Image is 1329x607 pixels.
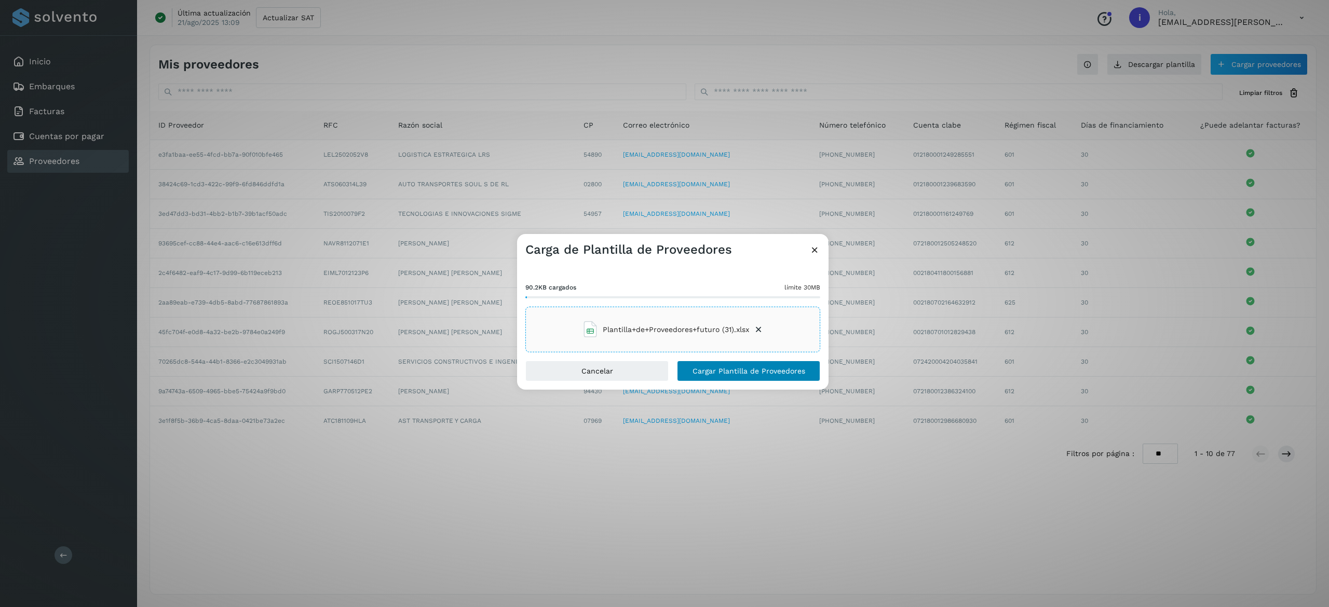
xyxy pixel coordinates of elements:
[784,283,820,292] span: límite 30MB
[581,367,613,375] span: Cancelar
[525,283,576,292] span: 90.2KB cargados
[603,324,749,335] span: Plantilla+de+Proveedores+futuro (31).xlsx
[525,242,732,257] h3: Carga de Plantilla de Proveedores
[693,367,805,375] span: Cargar Plantilla de Proveedores
[677,361,820,381] button: Cargar Plantilla de Proveedores
[525,361,669,381] button: Cancelar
